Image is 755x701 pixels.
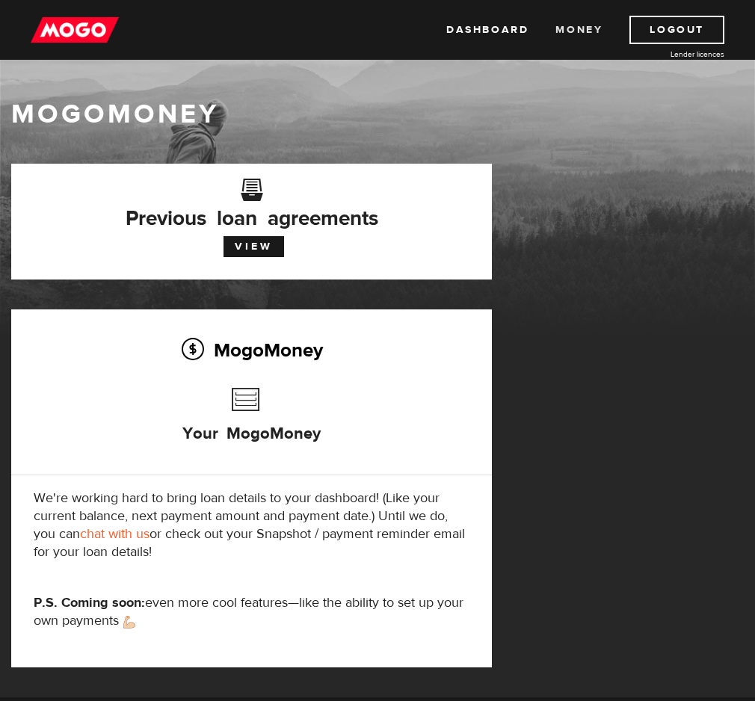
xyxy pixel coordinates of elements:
[224,236,284,257] a: View
[34,490,469,561] p: We're working hard to bring loan details to your dashboard! (Like your current balance, next paym...
[31,16,119,44] img: mogo_logo-11ee424be714fa7cbb0f0f49df9e16ec.png
[555,16,603,44] a: Money
[80,525,150,543] a: chat with us
[123,616,135,629] img: strong arm emoji
[34,188,469,226] h3: Previous loan agreements
[34,334,469,365] h2: MogoMoney
[446,16,528,44] a: Dashboard
[182,380,321,466] h3: Your MogoMoney
[34,594,469,630] p: even more cool features—like the ability to set up your own payments
[612,49,724,60] a: Lender licences
[34,594,145,611] strong: P.S. Coming soon:
[11,99,744,130] h1: MogoMoney
[629,16,724,44] a: Logout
